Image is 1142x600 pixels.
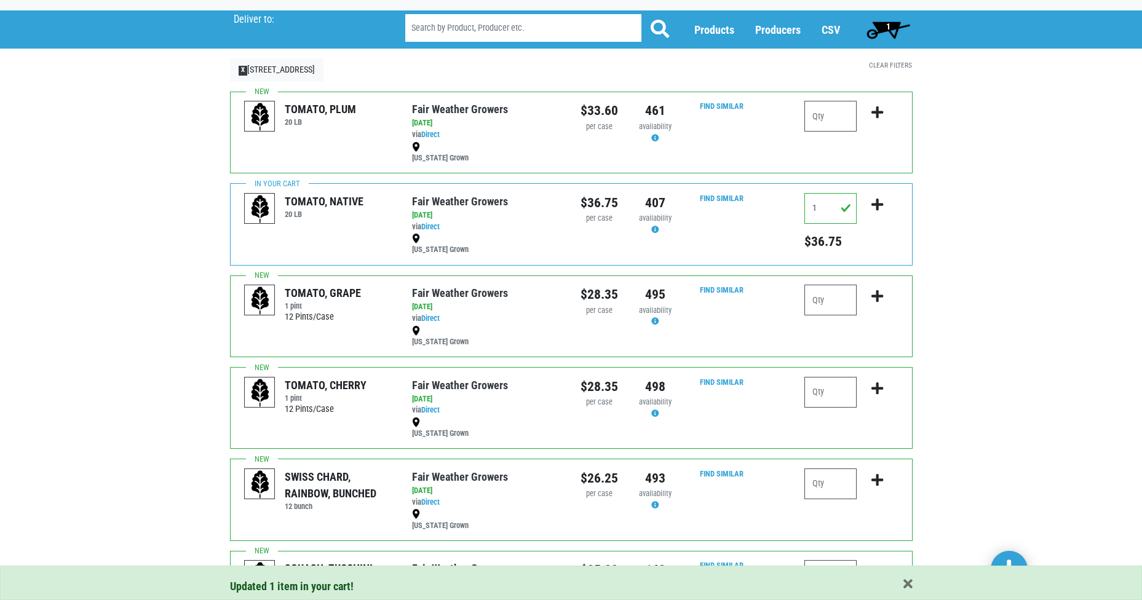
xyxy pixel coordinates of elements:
img: placeholder-variety-43d6402dacf2d531de610a020419775a.svg [245,194,276,224]
a: Direct [421,222,440,231]
span: availability [639,213,672,223]
a: Fair Weather Growers [412,470,508,483]
span: availability [639,397,672,406]
div: [DATE] [412,301,561,313]
a: Direct [421,130,440,139]
div: $25.20 [581,560,618,580]
div: 407 [636,193,674,213]
div: [US_STATE] Grown [412,141,561,164]
img: map_marker-0e94453035b3232a4d21701695807de9.png [412,509,420,519]
div: TOMATO, GRAPE [285,285,361,301]
input: Qty [804,468,857,499]
a: Direct [421,405,440,414]
h6: 20 LB [285,210,363,219]
img: placeholder-variety-43d6402dacf2d531de610a020419775a.svg [245,561,276,591]
a: Direct [421,497,440,507]
input: Qty [804,101,857,132]
div: [DATE] [412,393,561,405]
span: Market 32, Torrington #156, 156 [234,10,383,26]
div: per case [581,488,618,500]
span: 12 Pints/Case [285,312,334,322]
div: TOMATO, PLUM [285,101,356,117]
div: [US_STATE] Grown [412,508,561,532]
div: $36.75 [581,193,618,213]
a: 1 [861,17,916,42]
div: $28.35 [581,285,618,304]
div: SQUASH, ZUCCHINI [285,560,373,577]
a: CSV [822,23,840,36]
a: Fair Weather Growers [412,195,508,208]
img: placeholder-variety-43d6402dacf2d531de610a020419775a.svg [245,101,276,132]
span: 12 Pints/Case [285,404,334,414]
span: availability [639,306,672,315]
img: map_marker-0e94453035b3232a4d21701695807de9.png [412,142,420,152]
div: 142 [636,560,674,580]
img: map_marker-0e94453035b3232a4d21701695807de9.png [412,234,420,243]
div: 495 [636,285,674,304]
a: Producers [755,23,801,36]
a: Direct [421,314,440,323]
a: Fair Weather Growers [412,379,508,392]
img: map_marker-0e94453035b3232a4d21701695807de9.png [412,417,420,427]
a: Find Similar [700,194,743,203]
div: 498 [636,377,674,397]
div: per case [581,305,618,317]
a: X[STREET_ADDRESS] [230,58,324,82]
div: Updated 1 item in your cart! [230,578,913,594]
a: Fair Weather Growers [412,286,508,299]
h6: 12 bunch [285,502,394,511]
img: placeholder-variety-43d6402dacf2d531de610a020419775a.svg [245,469,276,500]
div: $33.60 [581,101,618,120]
div: [US_STATE] Grown [412,325,561,348]
div: SWISS CHARD, RAINBOW, BUNCHED [285,468,394,502]
div: via [412,221,561,233]
h6: 20 LB [285,117,356,127]
div: TOMATO, NATIVE [285,193,363,210]
div: [DATE] [412,210,561,221]
div: via [412,129,561,141]
div: 493 [636,468,674,488]
div: per case [581,121,618,133]
p: Deliver to: [234,14,374,26]
div: [DATE] [412,485,561,497]
div: via [412,405,561,416]
div: TOMATO, CHERRY [285,377,367,393]
div: per case [581,397,618,408]
div: $26.25 [581,468,618,488]
div: [DATE] [412,117,561,129]
h5: Total price [804,234,857,250]
h6: 1 pint [285,301,361,310]
span: availability [639,489,672,498]
input: Qty [804,285,857,315]
a: Find Similar [700,377,743,387]
a: Find Similar [700,561,743,570]
div: per case [581,213,618,224]
a: Find Similar [700,469,743,478]
a: Find Similar [700,285,743,294]
a: Fair Weather Growers [412,562,508,575]
img: placeholder-variety-43d6402dacf2d531de610a020419775a.svg [245,377,276,408]
input: Qty [804,560,857,591]
input: Search by Product, Producer etc. [405,14,641,42]
div: Availability may be subject to change. [636,213,674,236]
h6: 1 pint [285,393,367,403]
span: Products [694,23,734,36]
input: Qty [804,193,857,224]
span: X [239,66,248,76]
img: placeholder-variety-43d6402dacf2d531de610a020419775a.svg [245,285,276,316]
a: Find Similar [700,101,743,111]
a: Fair Weather Growers [412,103,508,116]
div: $28.35 [581,377,618,397]
span: 1 [886,22,890,31]
input: Qty [804,377,857,408]
div: [US_STATE] Grown [412,416,561,440]
div: via [412,497,561,508]
img: map_marker-0e94453035b3232a4d21701695807de9.png [412,326,420,336]
a: Clear Filters [869,61,912,69]
span: availability [639,122,672,131]
div: [US_STATE] Grown [412,233,561,256]
div: 461 [636,101,674,120]
div: via [412,313,561,325]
